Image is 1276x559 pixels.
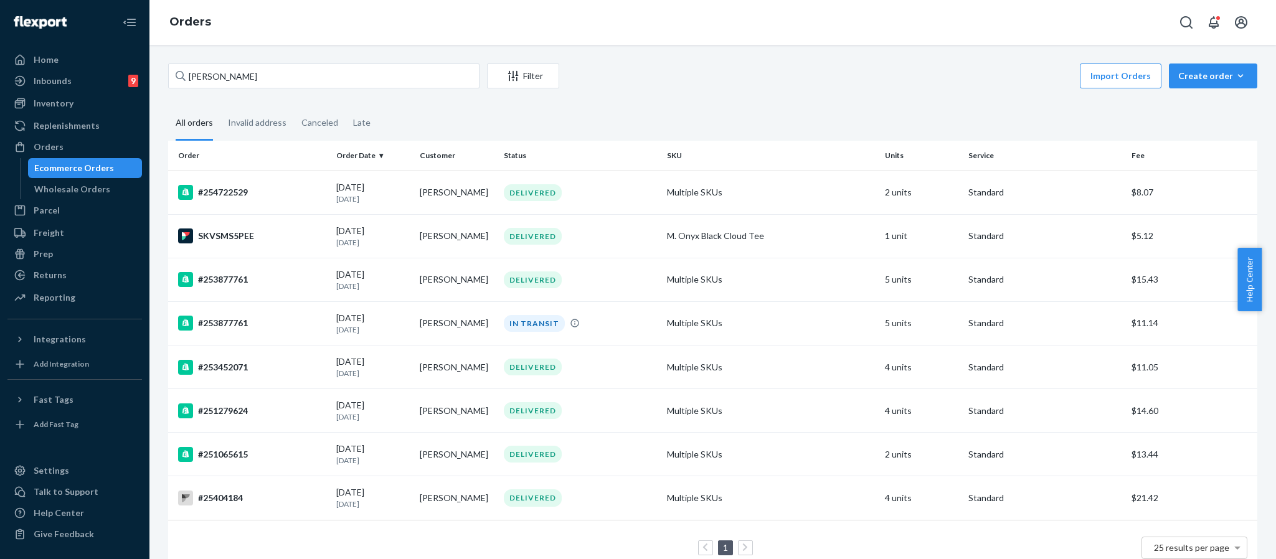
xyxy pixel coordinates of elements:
[504,315,565,332] div: IN TRANSIT
[34,291,75,304] div: Reporting
[34,486,98,498] div: Talk to Support
[415,258,498,301] td: [PERSON_NAME]
[880,258,963,301] td: 5 units
[178,185,326,200] div: #254722529
[1229,10,1254,35] button: Open account menu
[1127,214,1257,258] td: $5.12
[1127,345,1257,389] td: $11.05
[34,248,53,260] div: Prep
[1127,476,1257,520] td: $21.42
[336,499,410,509] p: [DATE]
[1127,389,1257,433] td: $14.60
[487,63,559,88] button: Filter
[336,368,410,378] p: [DATE]
[336,324,410,335] p: [DATE]
[34,97,73,110] div: Inventory
[34,507,84,519] div: Help Center
[7,503,142,523] a: Help Center
[968,273,1122,286] p: Standard
[968,186,1122,199] p: Standard
[662,301,880,345] td: Multiple SKUs
[34,183,110,195] div: Wholesale Orders
[331,141,415,171] th: Order Date
[415,345,498,389] td: [PERSON_NAME]
[968,448,1122,461] p: Standard
[336,268,410,291] div: [DATE]
[336,225,410,248] div: [DATE]
[415,389,498,433] td: [PERSON_NAME]
[880,214,963,258] td: 1 unit
[336,486,410,509] div: [DATE]
[336,411,410,422] p: [DATE]
[880,389,963,433] td: 4 units
[336,355,410,378] div: [DATE]
[176,106,213,141] div: All orders
[34,419,78,430] div: Add Fast Tag
[34,528,94,540] div: Give Feedback
[968,361,1122,373] p: Standard
[34,120,100,132] div: Replenishments
[336,455,410,466] p: [DATE]
[178,447,326,462] div: #251065615
[7,482,142,502] a: Talk to Support
[963,141,1127,171] th: Service
[488,70,559,82] div: Filter
[7,288,142,308] a: Reporting
[880,141,963,171] th: Units
[128,75,138,87] div: 9
[353,106,371,139] div: Late
[420,150,493,161] div: Customer
[415,476,498,520] td: [PERSON_NAME]
[662,345,880,389] td: Multiple SKUs
[178,272,326,287] div: #253877761
[880,345,963,389] td: 4 units
[34,333,86,345] div: Integrations
[7,200,142,220] a: Parcel
[14,16,67,29] img: Flexport logo
[336,194,410,204] p: [DATE]
[1127,171,1257,214] td: $8.07
[1178,70,1248,82] div: Create order
[968,230,1122,242] p: Standard
[662,476,880,520] td: Multiple SKUs
[34,393,73,406] div: Fast Tags
[169,15,211,29] a: Orders
[178,403,326,418] div: #251279624
[662,171,880,214] td: Multiple SKUs
[1127,141,1257,171] th: Fee
[7,244,142,264] a: Prep
[1127,433,1257,476] td: $13.44
[336,281,410,291] p: [DATE]
[34,227,64,239] div: Freight
[1080,63,1161,88] button: Import Orders
[504,228,562,245] div: DELIVERED
[415,171,498,214] td: [PERSON_NAME]
[7,116,142,136] a: Replenishments
[662,433,880,476] td: Multiple SKUs
[336,312,410,335] div: [DATE]
[662,258,880,301] td: Multiple SKUs
[504,359,562,375] div: DELIVERED
[667,230,875,242] div: M. Onyx Black Cloud Tee
[504,446,562,463] div: DELIVERED
[504,271,562,288] div: DELIVERED
[178,316,326,331] div: #253877761
[301,106,338,139] div: Canceled
[880,171,963,214] td: 2 units
[28,158,143,178] a: Ecommerce Orders
[7,50,142,70] a: Home
[1237,248,1262,311] button: Help Center
[7,93,142,113] a: Inventory
[168,63,480,88] input: Search orders
[34,75,72,87] div: Inbounds
[7,524,142,544] button: Give Feedback
[7,461,142,481] a: Settings
[178,228,326,243] div: SKVSMS5PEE
[1154,542,1229,553] span: 25 results per page
[1169,63,1257,88] button: Create order
[159,4,221,40] ol: breadcrumbs
[336,237,410,248] p: [DATE]
[117,10,142,35] button: Close Navigation
[968,317,1122,329] p: Standard
[34,269,67,281] div: Returns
